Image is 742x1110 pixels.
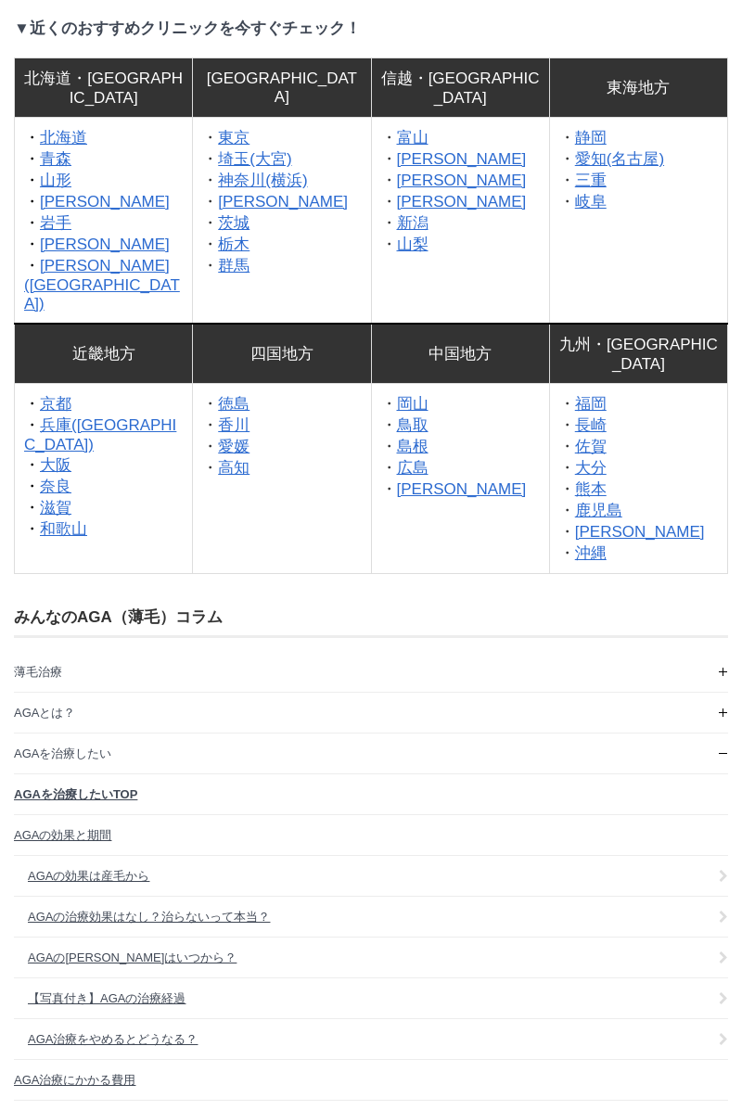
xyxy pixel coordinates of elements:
[14,828,111,842] span: AGAの効果と期間
[40,214,71,232] a: 岩手
[28,951,237,964] span: AGAの[PERSON_NAME]はいつから？
[193,324,371,384] td: 四国地方
[24,257,180,313] a: [PERSON_NAME]([GEOGRAPHIC_DATA])
[218,438,249,455] a: 愛媛
[371,58,549,118] td: 信越・[GEOGRAPHIC_DATA]
[575,172,607,189] a: 三重
[28,869,149,883] span: AGAの効果は産毛から
[218,172,307,189] a: 神奈川(横浜)
[193,118,371,325] td: ・ ・ ・ ・ ・ ・ ・
[575,523,705,541] a: [PERSON_NAME]
[218,257,249,274] a: 群馬
[549,384,727,574] td: ・ ・ ・ ・ ・ ・ ・ ・
[28,910,270,924] span: AGAの治療効果はなし？治らないって本当？
[14,19,361,37] strong: ▼近くのおすすめクリニックを今すぐチェック！
[549,58,727,118] td: 東海地方
[14,815,728,855] a: AGAの効果と期間
[40,520,87,538] a: 和歌山
[218,193,348,211] a: [PERSON_NAME]
[14,856,728,896] a: AGAの効果は産毛から
[40,172,71,189] a: 山形
[14,652,728,692] a: 薄毛治療
[40,150,71,168] a: 青森
[218,129,249,147] a: 東京
[14,606,728,628] h3: みんなのAGA（薄毛）コラム
[15,118,193,325] td: ・ ・ ・ ・ ・ ・ ・
[397,438,429,455] a: 島根
[397,480,527,498] a: [PERSON_NAME]
[575,502,622,519] a: 鹿児島
[14,1019,728,1059] a: AGA治療をやめるとどうなる？
[40,478,71,495] a: 奈良
[549,118,727,325] td: ・ ・ ・ ・
[24,416,176,453] a: 兵庫([GEOGRAPHIC_DATA])
[575,193,607,211] a: 岐阜
[40,193,170,211] a: [PERSON_NAME]
[15,58,193,118] td: 北海道・[GEOGRAPHIC_DATA]
[371,324,549,384] td: 中国地方
[218,416,249,434] a: 香川
[397,395,429,413] a: 岡山
[14,1073,135,1087] span: AGA治療にかかる費用
[397,129,429,147] a: 富山
[371,118,549,325] td: ・ ・ ・ ・ ・ ・
[575,459,607,477] a: 大分
[575,480,607,498] a: 熊本
[14,693,728,733] a: AGAとは？
[40,499,71,517] a: 滋賀
[40,236,170,253] a: [PERSON_NAME]
[397,214,429,232] a: 新潟
[14,897,728,937] a: AGAの治療効果はなし？治らないって本当？
[193,58,371,118] td: [GEOGRAPHIC_DATA]
[14,734,728,773] a: AGAを治療したい
[15,384,193,574] td: ・ ・ ・ ・ ・ ・
[397,236,429,253] a: 山梨
[14,978,728,1018] a: 【写真付き】AGAの治療経過
[397,172,527,189] a: [PERSON_NAME]
[575,416,607,434] a: 長崎
[40,456,71,474] a: 大阪
[14,665,62,679] span: 薄毛治療
[14,938,728,977] a: AGAの[PERSON_NAME]はいつから？
[40,129,87,147] a: 北海道
[397,459,429,477] a: 広島
[28,1032,198,1046] span: AGA治療をやめるとどうなる？
[14,774,728,814] a: AGAを治療したいTOP
[15,324,193,384] td: 近畿地方
[40,395,71,413] a: 京都
[575,438,607,455] a: 佐賀
[575,544,607,562] a: 沖縄
[575,150,664,168] a: 愛知(名古屋)
[371,384,549,574] td: ・ ・ ・ ・ ・
[218,150,291,168] a: 埼玉(大宮)
[14,746,111,760] span: AGAを治療したい
[28,991,185,1005] span: 【写真付き】AGAの治療経過
[14,787,137,801] span: AGAを治療したいTOP
[549,324,727,384] td: 九州・[GEOGRAPHIC_DATA]
[575,129,607,147] a: 静岡
[218,395,249,413] a: 徳島
[218,214,249,232] a: 茨城
[575,395,607,413] a: 福岡
[397,193,527,211] a: [PERSON_NAME]
[218,459,249,477] a: 高知
[218,236,249,253] a: 栃木
[14,706,75,720] span: AGAとは？
[397,150,527,168] a: [PERSON_NAME]
[397,416,429,434] a: 鳥取
[193,384,371,574] td: ・ ・ ・ ・
[14,1060,728,1100] a: AGA治療にかかる費用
